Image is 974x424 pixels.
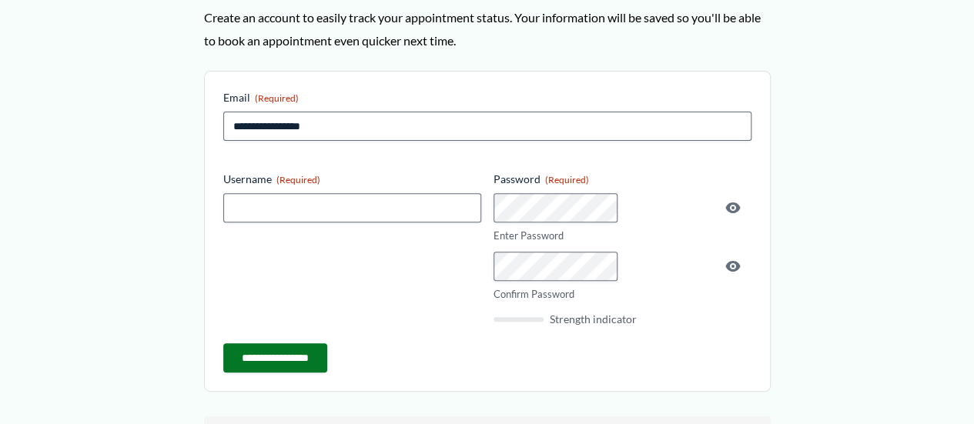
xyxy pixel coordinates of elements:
[494,172,589,187] legend: Password
[223,172,481,187] label: Username
[494,287,751,302] label: Confirm Password
[494,314,751,325] div: Strength indicator
[724,257,742,275] button: Show Password
[276,174,320,185] span: (Required)
[204,6,771,52] p: Create an account to easily track your appointment status. Your information will be saved so you'...
[255,92,299,104] span: (Required)
[223,90,751,105] label: Email
[724,199,742,217] button: Show Password
[494,229,751,243] label: Enter Password
[545,174,589,185] span: (Required)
